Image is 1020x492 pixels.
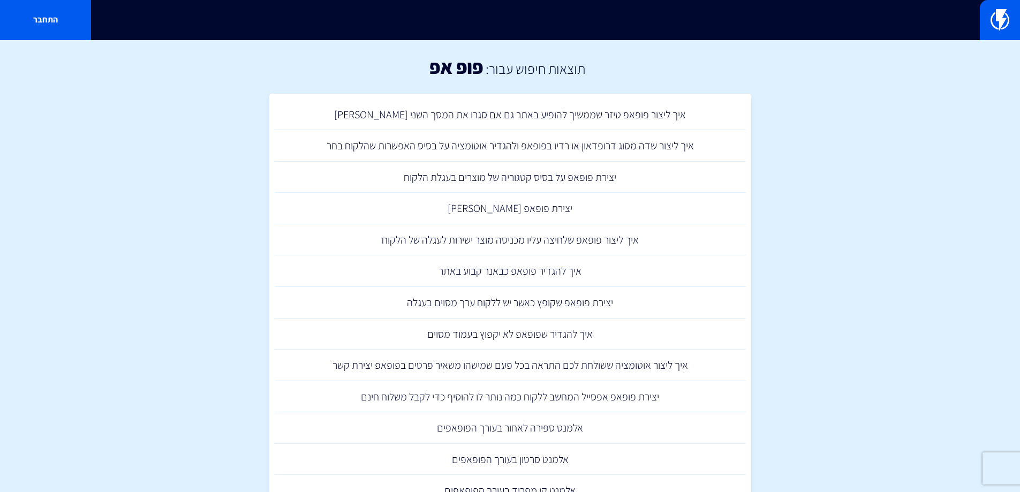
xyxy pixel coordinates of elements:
a: יצירת פופאפ שקופץ כאשר יש ללקוח ערך מסוים בעגלה [275,287,746,319]
a: אלמנט ספירה לאחור בעורך הפופאפים [275,412,746,444]
a: יצירת פופאפ על בסיס קטגוריה של מוצרים בעגלת הלקוח [275,162,746,193]
a: איך ליצור פופאפ שלחיצה עליו מכניסה מוצר ישירות לעגלה של הלקוח [275,224,746,256]
h1: פופ אפ [429,56,483,78]
a: איך להגדיר פופאפ כבאנר קבוע באתר [275,255,746,287]
a: איך ליצור שדה מסוג דרופדאון או רדיו בפופאפ ולהגדיר אוטומציה על בסיס האפשרות שהלקוח בחר [275,130,746,162]
h2: תוצאות חיפוש עבור: [483,61,585,77]
a: איך ליצור אוטומציה ששולחת לכם התראה בכל פעם שמישהו משאיר פרטים בפופאפ יצירת קשר [275,350,746,381]
a: איך להגדיר שפופאפ לא יקפוץ בעמוד מסוים [275,319,746,350]
a: יצירת פופאפ אפסייל המחשב ללקוח כמה נותר לו להוסיף כדי לקבל משלוח חינם [275,381,746,413]
a: איך ליצור פופאפ טיזר שממשיך להופיע באתר גם אם סגרו את המסך השני [PERSON_NAME] [275,99,746,131]
a: יצירת פופאפ [PERSON_NAME] [275,193,746,224]
a: אלמנט סרטון בעורך הפופאפים [275,444,746,475]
